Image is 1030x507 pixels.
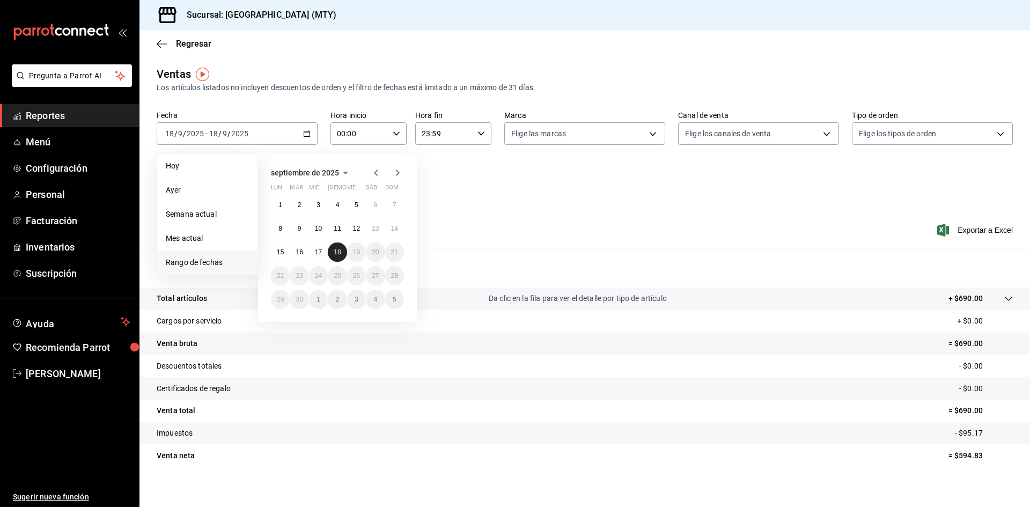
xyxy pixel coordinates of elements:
[957,315,1013,327] p: + $0.00
[489,293,667,304] p: Da clic en la fila para ver el detalle por tipo de artículo
[290,290,308,309] button: 30 de septiembre de 2025
[231,129,249,138] input: ----
[391,225,398,232] abbr: 14 de septiembre de 2025
[385,290,404,309] button: 5 de octubre de 2025
[385,219,404,238] button: 14 de septiembre de 2025
[366,290,385,309] button: 4 de octubre de 2025
[948,405,1013,416] p: = $690.00
[385,266,404,285] button: 28 de septiembre de 2025
[271,166,352,179] button: septiembre de 2025
[372,272,379,280] abbr: 27 de septiembre de 2025
[157,405,195,416] p: Venta total
[166,160,249,172] span: Hoy
[328,195,347,215] button: 4 de septiembre de 2025
[277,296,284,303] abbr: 29 de septiembre de 2025
[948,338,1013,349] p: = $690.00
[317,201,320,209] abbr: 3 de septiembre de 2025
[347,195,366,215] button: 5 de septiembre de 2025
[157,66,191,82] div: Ventas
[165,129,174,138] input: --
[391,248,398,256] abbr: 21 de septiembre de 2025
[166,233,249,244] span: Mes actual
[328,266,347,285] button: 25 de septiembre de 2025
[334,272,341,280] abbr: 25 de septiembre de 2025
[298,201,301,209] abbr: 2 de septiembre de 2025
[26,240,130,254] span: Inventarios
[157,112,318,119] label: Fecha
[166,257,249,268] span: Rango de fechas
[372,248,379,256] abbr: 20 de septiembre de 2025
[393,201,396,209] abbr: 7 de septiembre de 2025
[196,68,209,81] img: Tooltip marker
[271,243,290,262] button: 15 de septiembre de 2025
[385,243,404,262] button: 21 de septiembre de 2025
[852,112,1013,119] label: Tipo de orden
[157,293,207,304] p: Total artículos
[355,296,358,303] abbr: 3 de octubre de 2025
[13,491,130,503] span: Sugerir nueva función
[385,184,399,195] abbr: domingo
[948,293,983,304] p: + $690.00
[157,315,222,327] p: Cargos por servicio
[290,219,308,238] button: 9 de septiembre de 2025
[353,225,360,232] abbr: 12 de septiembre de 2025
[186,129,204,138] input: ----
[178,9,336,21] h3: Sucursal: [GEOGRAPHIC_DATA] (MTY)
[347,219,366,238] button: 12 de septiembre de 2025
[176,39,211,49] span: Regresar
[373,296,377,303] abbr: 4 de octubre de 2025
[347,243,366,262] button: 19 de septiembre de 2025
[26,315,116,328] span: Ayuda
[278,201,282,209] abbr: 1 de septiembre de 2025
[328,243,347,262] button: 18 de septiembre de 2025
[334,225,341,232] abbr: 11 de septiembre de 2025
[336,201,340,209] abbr: 4 de septiembre de 2025
[26,161,130,175] span: Configuración
[271,219,290,238] button: 8 de septiembre de 2025
[334,248,341,256] abbr: 18 de septiembre de 2025
[955,428,1013,439] p: - $95.17
[309,266,328,285] button: 24 de septiembre de 2025
[157,450,195,461] p: Venta neta
[366,219,385,238] button: 13 de septiembre de 2025
[26,340,130,355] span: Recomienda Parrot
[511,128,566,139] span: Elige las marcas
[309,290,328,309] button: 1 de octubre de 2025
[178,129,183,138] input: --
[678,112,839,119] label: Canal de venta
[271,266,290,285] button: 22 de septiembre de 2025
[366,195,385,215] button: 6 de septiembre de 2025
[271,184,282,195] abbr: lunes
[296,272,303,280] abbr: 23 de septiembre de 2025
[277,248,284,256] abbr: 15 de septiembre de 2025
[366,184,377,195] abbr: sábado
[959,361,1013,372] p: - $0.00
[347,266,366,285] button: 26 de septiembre de 2025
[12,64,132,87] button: Pregunta a Parrot AI
[278,225,282,232] abbr: 8 de septiembre de 2025
[157,82,1013,93] div: Los artículos listados no incluyen descuentos de orden y el filtro de fechas está limitado a un m...
[296,296,303,303] abbr: 30 de septiembre de 2025
[271,195,290,215] button: 1 de septiembre de 2025
[939,224,1013,237] span: Exportar a Excel
[328,184,391,195] abbr: jueves
[366,243,385,262] button: 20 de septiembre de 2025
[415,112,491,119] label: Hora fin
[393,296,396,303] abbr: 5 de octubre de 2025
[218,129,222,138] span: /
[948,450,1013,461] p: = $594.83
[315,248,322,256] abbr: 17 de septiembre de 2025
[157,262,1013,275] p: Resumen
[118,28,127,36] button: open_drawer_menu
[504,112,665,119] label: Marca
[209,129,218,138] input: --
[353,248,360,256] abbr: 19 de septiembre de 2025
[157,383,231,394] p: Certificados de regalo
[26,266,130,281] span: Suscripción
[26,108,130,123] span: Reportes
[355,201,358,209] abbr: 5 de septiembre de 2025
[205,129,208,138] span: -
[290,243,308,262] button: 16 de septiembre de 2025
[685,128,771,139] span: Elige los canales de venta
[290,184,303,195] abbr: martes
